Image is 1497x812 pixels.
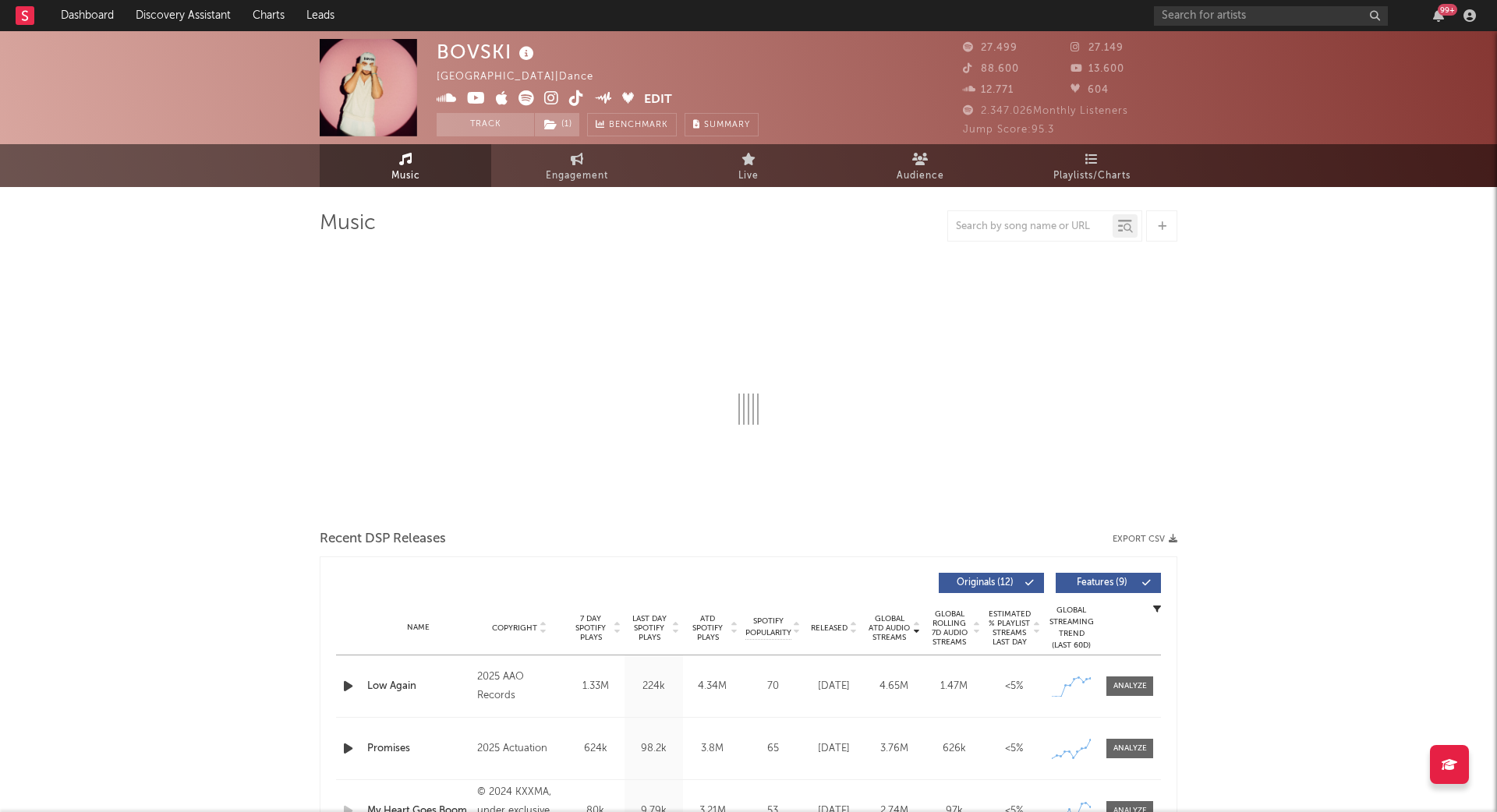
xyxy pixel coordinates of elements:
[1154,6,1388,26] input: Search for artists
[745,679,800,694] div: 70
[808,741,860,757] div: [DATE]
[1053,167,1131,185] span: Playlists/Charts
[1056,573,1161,593] button: Features(9)
[1113,535,1177,544] button: Export CSV
[811,623,848,633] span: Released
[628,679,679,694] div: 224k
[1071,85,1109,95] span: 604
[687,741,738,757] div: 3.8M
[868,679,920,694] div: 4.65M
[492,623,537,633] span: Copyright
[477,668,562,705] div: 2025 AAO Records
[687,679,738,694] div: 4.34M
[367,679,469,694] a: Low Again
[628,614,670,642] span: Last Day Spotify Plays
[687,614,728,642] span: ATD Spotify Plays
[988,679,1040,694] div: <5%
[738,167,759,185] span: Live
[320,144,491,187] a: Music
[1048,605,1095,651] div: Global Streaming Trend (Last 60D)
[988,741,1040,757] div: <5%
[928,679,980,694] div: 1.47M
[988,609,1031,647] span: Estimated % Playlist Streams Last Day
[535,113,579,136] button: (1)
[644,90,672,110] button: Edit
[609,116,668,135] span: Benchmark
[948,221,1113,233] input: Search by song name or URL
[868,741,920,757] div: 3.76M
[1071,43,1124,53] span: 27.149
[367,741,469,757] a: Promises
[834,144,1006,187] a: Audience
[477,740,562,758] div: 2025 Actuation
[1071,64,1124,74] span: 13.600
[808,679,860,694] div: [DATE]
[628,741,679,757] div: 98.2k
[939,573,1044,593] button: Originals(12)
[491,144,663,187] a: Engagement
[437,39,538,65] div: BOVSKI
[928,609,971,647] span: Global Rolling 7D Audio Streams
[963,64,1019,74] span: 88.600
[963,106,1128,116] span: 2.347.026 Monthly Listeners
[367,622,469,634] div: Name
[963,125,1054,135] span: Jump Score: 95.3
[320,530,446,549] span: Recent DSP Releases
[1438,4,1457,16] div: 99 +
[1006,144,1177,187] a: Playlists/Charts
[745,616,791,639] span: Spotify Popularity
[897,167,944,185] span: Audience
[570,741,621,757] div: 624k
[546,167,608,185] span: Engagement
[1433,9,1444,22] button: 99+
[570,614,611,642] span: 7 Day Spotify Plays
[437,68,611,86] div: [GEOGRAPHIC_DATA] | Dance
[704,121,750,129] span: Summary
[963,85,1014,95] span: 12.771
[437,113,534,136] button: Track
[949,578,1021,588] span: Originals ( 12 )
[663,144,834,187] a: Live
[928,741,980,757] div: 626k
[963,43,1017,53] span: 27.499
[570,679,621,694] div: 1.33M
[868,614,911,642] span: Global ATD Audio Streams
[534,113,580,136] span: ( 1 )
[1066,578,1138,588] span: Features ( 9 )
[391,167,420,185] span: Music
[745,741,800,757] div: 65
[685,113,759,136] button: Summary
[587,113,677,136] a: Benchmark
